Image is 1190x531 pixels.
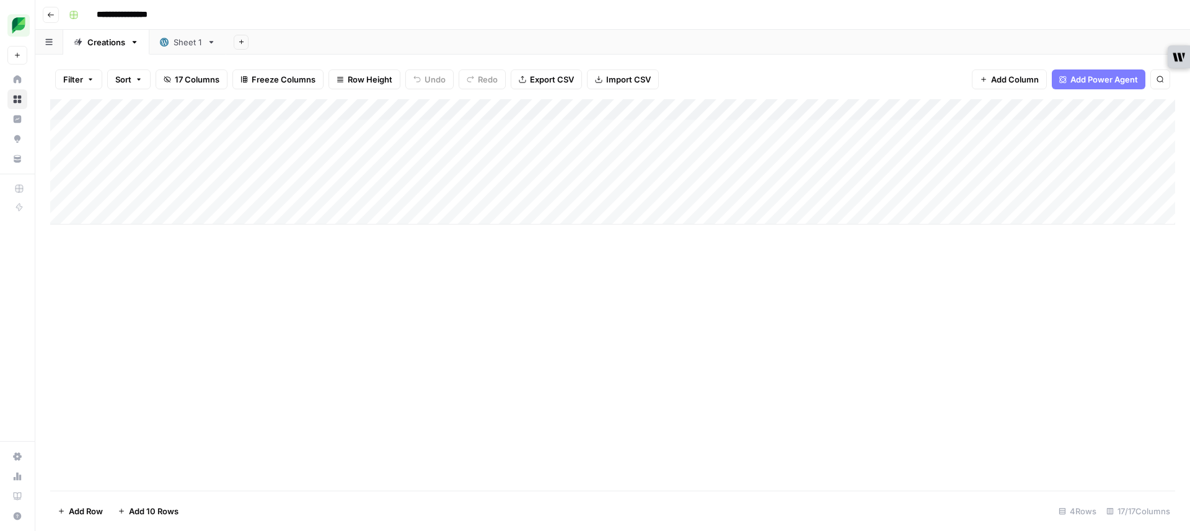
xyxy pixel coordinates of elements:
a: Your Data [7,149,27,169]
a: Home [7,69,27,89]
button: Freeze Columns [232,69,324,89]
span: Undo [425,73,446,86]
span: Add Column [991,73,1039,86]
button: Add Row [50,501,110,521]
span: Add Power Agent [1070,73,1138,86]
a: Usage [7,466,27,486]
a: Learning Hub [7,486,27,506]
span: Row Height [348,73,392,86]
button: Sort [107,69,151,89]
button: Redo [459,69,506,89]
span: Add Row [69,505,103,517]
span: Redo [478,73,498,86]
a: Browse [7,89,27,109]
button: 17 Columns [156,69,227,89]
button: Import CSV [587,69,659,89]
button: Filter [55,69,102,89]
button: Export CSV [511,69,582,89]
div: 17/17 Columns [1101,501,1175,521]
a: Insights [7,109,27,129]
span: Filter [63,73,83,86]
button: Add Power Agent [1052,69,1145,89]
button: Undo [405,69,454,89]
button: Add 10 Rows [110,501,186,521]
img: SproutSocial Logo [7,14,30,37]
span: Freeze Columns [252,73,315,86]
div: Creations [87,36,125,48]
a: Opportunities [7,129,27,149]
span: Sort [115,73,131,86]
a: Creations [63,30,149,55]
a: Sheet 1 [149,30,226,55]
a: Settings [7,447,27,466]
button: Workspace: SproutSocial [7,10,27,41]
button: Row Height [328,69,400,89]
button: Help + Support [7,506,27,526]
span: Export CSV [530,73,574,86]
div: 4 Rows [1054,501,1101,521]
span: Add 10 Rows [129,505,178,517]
span: Import CSV [606,73,651,86]
button: Add Column [972,69,1047,89]
span: 17 Columns [175,73,219,86]
div: Sheet 1 [174,36,202,48]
